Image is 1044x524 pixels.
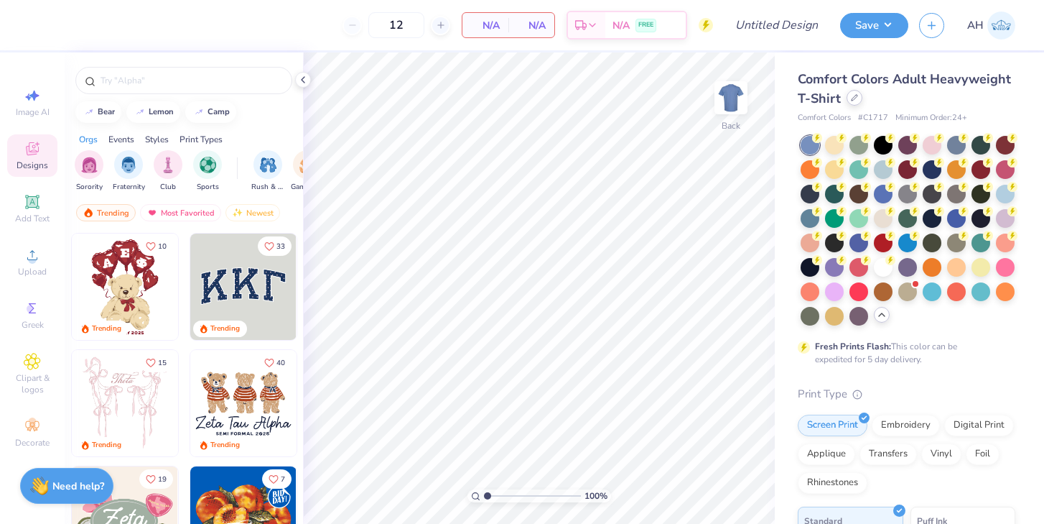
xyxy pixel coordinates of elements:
[815,341,891,352] strong: Fresh Prints Flash:
[724,11,829,40] input: Untitled Design
[251,150,284,193] div: filter for Rush & Bid
[232,208,243,218] img: Newest.gif
[15,213,50,224] span: Add Text
[258,353,292,372] button: Like
[99,73,283,88] input: Try "Alpha"
[210,440,240,451] div: Trending
[210,323,240,334] div: Trending
[193,150,222,193] div: filter for Sports
[76,204,136,221] div: Trending
[160,182,176,193] span: Club
[517,18,546,33] span: N/A
[158,243,167,250] span: 10
[113,150,145,193] button: filter button
[18,266,47,277] span: Upload
[139,353,173,372] button: Like
[944,415,1014,436] div: Digital Print
[126,101,180,123] button: lemon
[200,157,216,173] img: Sports Image
[121,157,136,173] img: Fraternity Image
[798,386,1015,403] div: Print Type
[75,150,103,193] button: filter button
[251,182,284,193] span: Rush & Bid
[134,108,146,116] img: trend_line.gif
[921,443,961,465] div: Vinyl
[967,12,1015,40] a: AH
[299,157,316,173] img: Game Day Image
[190,350,297,456] img: a3be6b59-b000-4a72-aad0-0c575b892a6b
[92,440,121,451] div: Trending
[840,13,908,38] button: Save
[177,350,284,456] img: d12a98c7-f0f7-4345-bf3a-b9f1b718b86e
[139,236,173,256] button: Like
[52,479,104,493] strong: Need help?
[158,359,167,367] span: 15
[815,340,992,366] div: This color can be expedited for 5 day delivery.
[258,236,292,256] button: Like
[197,182,219,193] span: Sports
[160,157,176,173] img: Club Image
[262,469,292,489] button: Like
[22,319,44,331] span: Greek
[72,234,178,340] img: 587403a7-0594-4a7f-b2bd-0ca67a3ff8dd
[251,150,284,193] button: filter button
[139,469,173,489] button: Like
[260,157,276,173] img: Rush & Bid Image
[83,108,95,116] img: trend_line.gif
[185,101,236,123] button: camp
[154,150,182,193] div: filter for Club
[149,108,174,116] div: lemon
[180,133,223,146] div: Print Types
[98,108,115,116] div: bear
[75,101,121,123] button: bear
[291,150,324,193] button: filter button
[140,204,221,221] div: Most Favorited
[92,323,121,334] div: Trending
[79,133,98,146] div: Orgs
[208,108,230,116] div: camp
[276,243,285,250] span: 33
[113,182,145,193] span: Fraternity
[15,437,50,449] span: Decorate
[638,20,653,30] span: FREE
[146,208,158,218] img: most_fav.gif
[798,472,867,494] div: Rhinestones
[76,182,103,193] span: Sorority
[584,489,607,502] span: 100 %
[471,18,500,33] span: N/A
[872,415,940,436] div: Embroidery
[858,112,888,124] span: # C1717
[368,12,424,38] input: – –
[967,17,984,34] span: AH
[7,372,57,395] span: Clipart & logos
[225,204,280,221] div: Newest
[113,150,145,193] div: filter for Fraternity
[281,476,285,483] span: 7
[895,112,967,124] span: Minimum Order: 24 +
[108,133,134,146] div: Events
[154,150,182,193] button: filter button
[859,443,917,465] div: Transfers
[296,234,402,340] img: edfb13fc-0e43-44eb-bea2-bf7fc0dd67f9
[296,350,402,456] img: d12c9beb-9502-45c7-ae94-40b97fdd6040
[798,70,1011,107] span: Comfort Colors Adult Heavyweight T-Shirt
[81,157,98,173] img: Sorority Image
[717,83,745,112] img: Back
[612,18,630,33] span: N/A
[193,108,205,116] img: trend_line.gif
[17,160,48,171] span: Designs
[75,150,103,193] div: filter for Sorority
[276,359,285,367] span: 40
[987,12,1015,40] img: Ashton Hubbard
[966,443,999,465] div: Foil
[145,133,169,146] div: Styles
[83,208,94,218] img: trending.gif
[798,415,867,436] div: Screen Print
[291,150,324,193] div: filter for Game Day
[193,150,222,193] button: filter button
[16,106,50,118] span: Image AI
[798,443,855,465] div: Applique
[722,119,740,132] div: Back
[158,476,167,483] span: 19
[177,234,284,340] img: e74243e0-e378-47aa-a400-bc6bcb25063a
